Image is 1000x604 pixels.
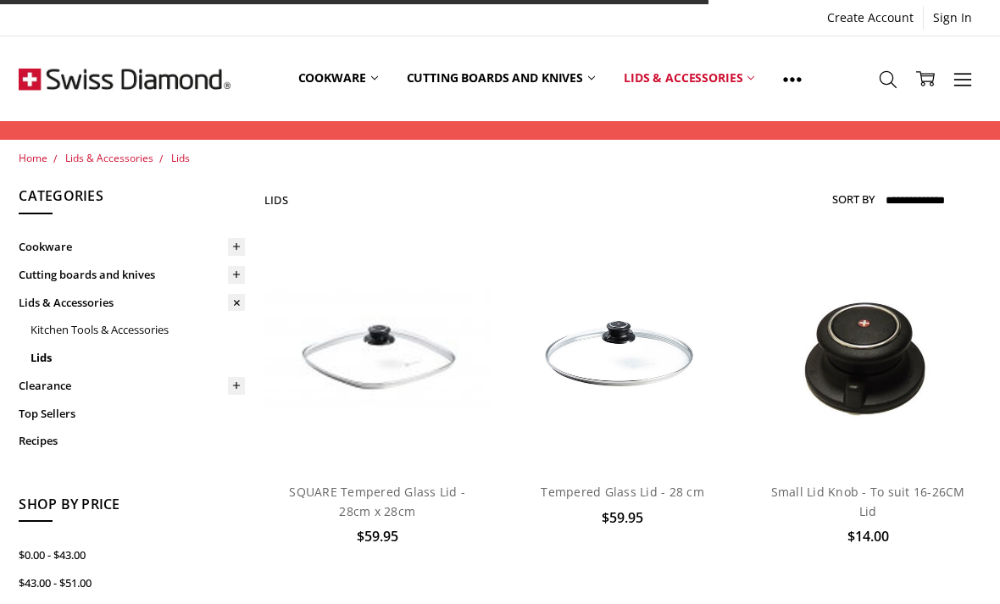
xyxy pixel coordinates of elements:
a: Show All [769,41,816,117]
h5: Shop By Price [19,494,245,523]
a: Cookware [284,41,392,116]
img: SQUARE Tempered Glass Lid - 28cm x 28cm [264,243,491,468]
a: Cutting boards and knives [392,41,610,116]
a: Clearance [19,372,245,400]
a: SQUARE Tempered Glass Lid - 28cm x 28cm [289,484,465,518]
a: Tempered Glass Lid - 28 cm [541,484,704,500]
h1: Lids [264,193,288,207]
a: Lids & Accessories [19,289,245,317]
a: Cutting boards and knives [19,261,245,289]
a: Cookware [19,233,245,261]
span: $59.95 [602,508,643,527]
h5: Categories [19,186,245,214]
a: SQUARE Tempered Glass Lid - 28cm x 28cm [264,242,491,468]
a: Small Lid Knob - To suit 16-26CM Lid [755,242,981,468]
a: Home [19,151,47,165]
a: Small Lid Knob - To suit 16-26CM Lid [771,484,965,518]
img: Tempered Glass Lid - 28 cm [509,285,736,426]
a: Tempered Glass Lid - 28 cm [509,242,736,468]
a: Recipes [19,427,245,455]
span: $14.00 [847,527,889,546]
a: Top Sellers [19,400,245,428]
a: $0.00 - $43.00 [19,541,245,569]
img: Small Lid Knob - To suit 16-26CM Lid [775,242,960,468]
img: Free Shipping On Every Order [19,36,231,121]
a: Create Account [818,6,923,30]
a: Lids & Accessories [609,41,769,116]
a: Lids [171,151,190,165]
a: Kitchen Tools & Accessories [31,316,245,344]
a: $43.00 - $51.00 [19,569,245,597]
span: $59.95 [357,527,398,546]
a: Lids [31,344,245,372]
a: Sign In [924,6,981,30]
a: Lids & Accessories [65,151,153,165]
label: Sort By [832,186,875,213]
